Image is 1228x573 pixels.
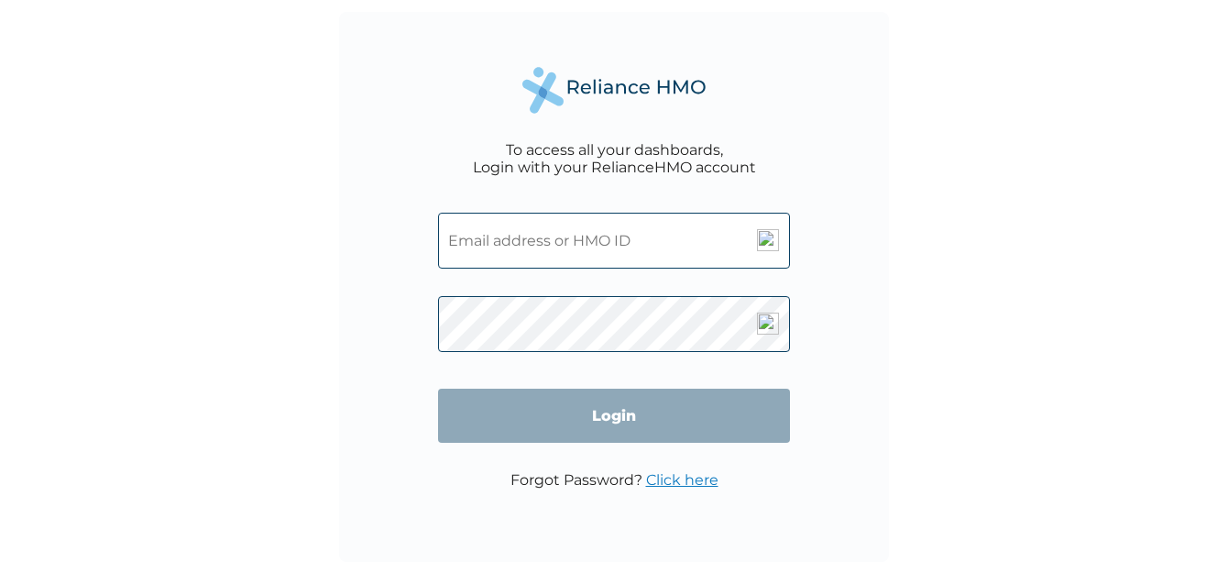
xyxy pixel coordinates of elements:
[757,313,779,335] img: npw-badge-icon-locked.svg
[438,389,790,443] input: Login
[510,471,718,489] p: Forgot Password?
[438,213,790,269] input: Email address or HMO ID
[646,471,718,489] a: Click here
[522,67,706,114] img: Reliance Health's Logo
[473,141,756,176] div: To access all your dashboards, Login with your RelianceHMO account
[757,229,779,251] img: npw-badge-icon-locked.svg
